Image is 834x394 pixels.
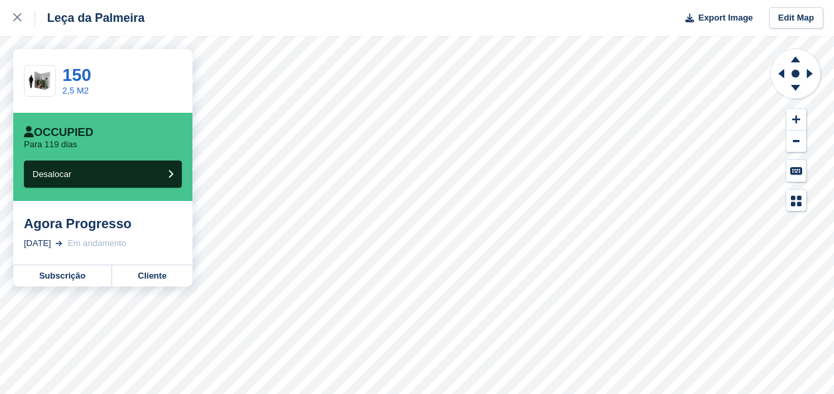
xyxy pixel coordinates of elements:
[24,161,182,188] button: Desalocar
[25,70,55,93] img: 30-sqft-unit.jpg
[786,131,806,153] button: Zoom Out
[677,7,753,29] button: Export Image
[68,237,126,250] div: Em andamento
[698,11,752,25] span: Export Image
[24,139,77,150] p: Para 119 dias
[786,109,806,131] button: Zoom In
[112,265,192,287] a: Cliente
[786,190,806,212] button: Map Legend
[769,7,823,29] a: Edit Map
[24,237,51,250] div: [DATE]
[35,10,145,26] div: Leça da Palmeira
[62,86,89,96] a: 2,5 M2
[24,126,94,139] div: Occupied
[62,65,91,85] a: 150
[33,169,72,179] span: Desalocar
[13,265,112,287] a: Subscrição
[56,241,62,246] img: arrow-right-light-icn-cde0832a797a2874e46488d9cf13f60e5c3a73dbe684e267c42b8395dfbc2abf.svg
[786,160,806,182] button: Keyboard Shortcuts
[24,216,182,231] div: Agora Progresso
